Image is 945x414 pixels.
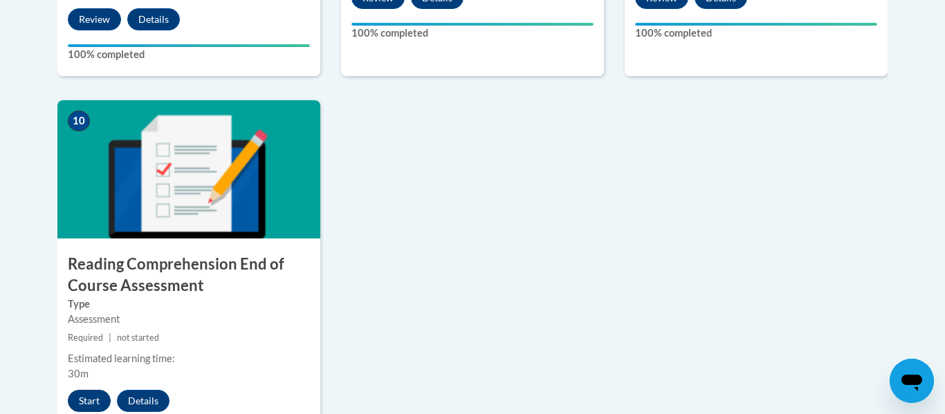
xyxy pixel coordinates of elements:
[351,23,594,26] div: Your progress
[68,8,121,30] button: Review
[117,390,169,412] button: Details
[68,390,111,412] button: Start
[68,312,310,327] div: Assessment
[68,297,310,312] label: Type
[109,332,111,343] span: |
[68,368,89,379] span: 30m
[351,26,594,41] label: 100% completed
[68,47,310,62] label: 100% completed
[68,332,103,343] span: Required
[68,44,310,47] div: Your progress
[57,254,320,297] h3: Reading Comprehension End of Course Assessment
[635,23,877,26] div: Your progress
[890,359,934,403] iframe: Button to launch messaging window
[117,332,159,343] span: not started
[127,8,180,30] button: Details
[57,100,320,238] img: Course Image
[68,111,90,131] span: 10
[68,351,310,366] div: Estimated learning time:
[635,26,877,41] label: 100% completed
